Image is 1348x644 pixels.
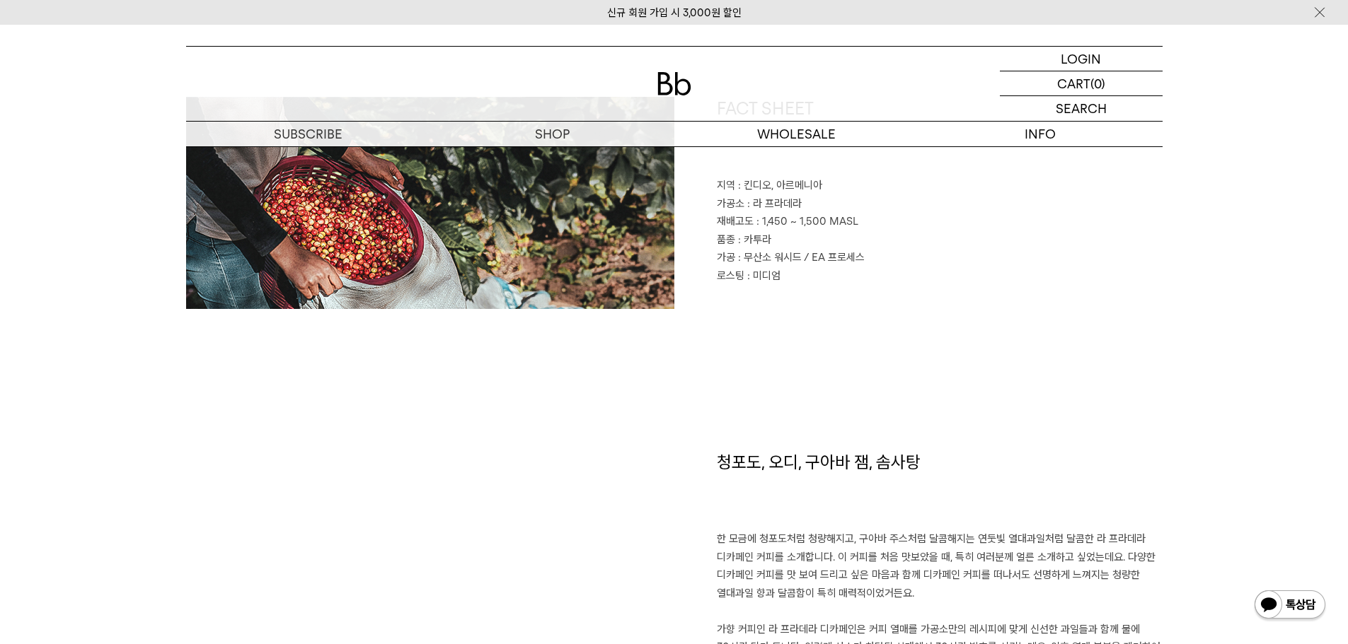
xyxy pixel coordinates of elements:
[717,269,744,282] span: 로스팅
[1056,96,1107,121] p: SEARCH
[717,215,754,228] span: 재배고도
[738,251,865,264] span: : 무산소 워시드 / EA 프로세스
[756,215,858,228] span: : 1,450 ~ 1,500 MASL
[717,179,735,192] span: 지역
[1000,47,1163,71] a: LOGIN
[674,122,918,146] p: WHOLESALE
[747,269,780,282] span: : 미디엄
[1000,71,1163,96] a: CART (0)
[1057,71,1090,95] p: CART
[738,179,822,192] span: : 킨디오, 아르메니아
[717,197,744,210] span: 가공소
[430,122,674,146] a: SHOP
[717,251,735,264] span: 가공
[747,197,802,210] span: : 라 프라데라
[186,122,430,146] a: SUBSCRIBE
[738,233,771,246] span: : 카투라
[1090,71,1105,95] p: (0)
[918,122,1163,146] p: INFO
[1061,47,1101,71] p: LOGIN
[186,97,674,309] img: 콜롬비아 라 프라데라 디카페인
[717,233,735,246] span: 품종
[717,450,1163,531] h1: 청포도, 오디, 구아바 잼, 솜사탕
[1253,589,1327,623] img: 카카오톡 채널 1:1 채팅 버튼
[607,6,742,19] a: 신규 회원 가입 시 3,000원 할인
[657,72,691,95] img: 로고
